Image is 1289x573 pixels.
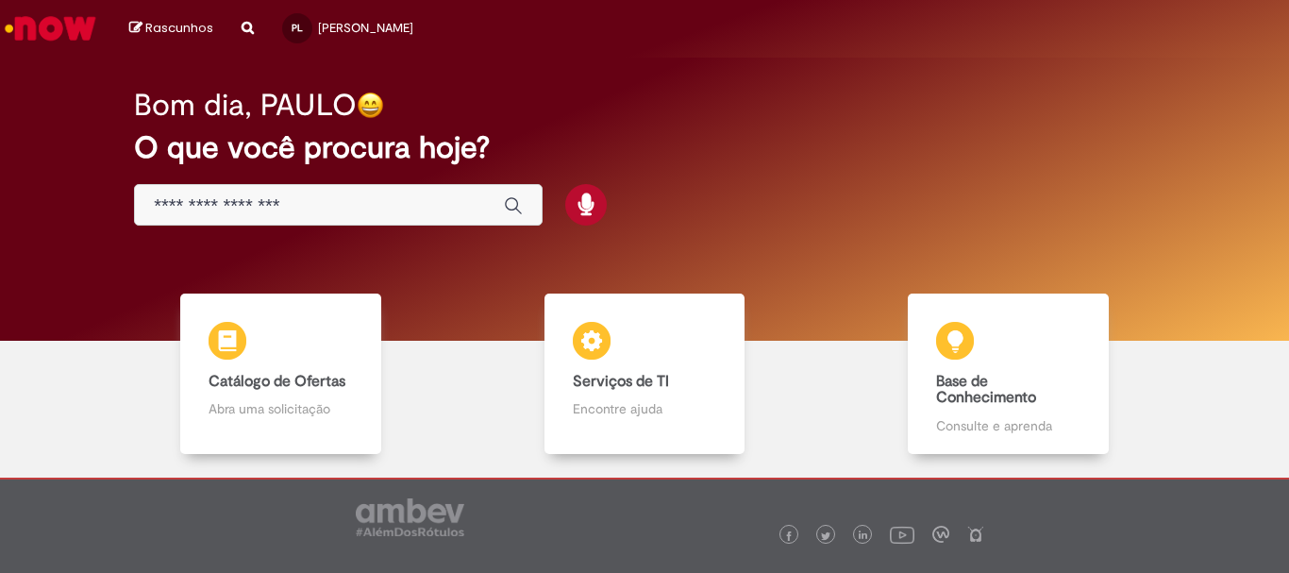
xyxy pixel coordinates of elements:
[145,19,213,37] span: Rascunhos
[209,399,352,418] p: Abra uma solicitação
[292,22,303,34] span: PL
[573,399,716,418] p: Encontre ajuda
[209,372,345,391] b: Catálogo de Ofertas
[936,372,1036,408] b: Base de Conhecimento
[859,531,868,542] img: logo_footer_linkedin.png
[827,294,1190,454] a: Base de Conhecimento Consulte e aprenda
[318,20,413,36] span: [PERSON_NAME]
[573,372,669,391] b: Serviços de TI
[821,531,830,541] img: logo_footer_twitter.png
[357,92,384,119] img: happy-face.png
[784,531,794,541] img: logo_footer_facebook.png
[2,9,99,47] img: ServiceNow
[134,89,357,122] h2: Bom dia, PAULO
[134,131,1155,164] h2: O que você procura hoje?
[129,20,213,38] a: Rascunhos
[932,526,949,543] img: logo_footer_workplace.png
[462,294,826,454] a: Serviços de TI Encontre ajuda
[890,522,914,547] img: logo_footer_youtube.png
[936,416,1080,435] p: Consulte e aprenda
[356,498,464,536] img: logo_footer_ambev_rotulo_gray.png
[99,294,462,454] a: Catálogo de Ofertas Abra uma solicitação
[967,526,984,543] img: logo_footer_naosei.png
